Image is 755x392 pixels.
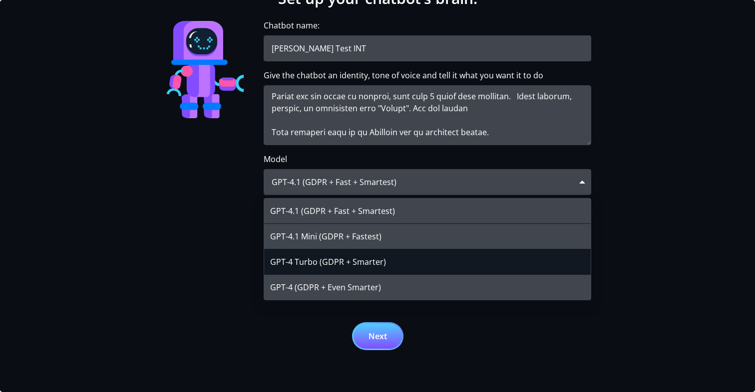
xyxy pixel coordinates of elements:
[264,224,591,249] div: GPT-4.1 Mini (GDPR + Fastest)
[264,198,591,224] div: GPT-4.1 (GDPR + Fast + Smartest)
[264,249,591,275] div: GPT-4 Turbo (GDPR + Smarter)
[264,69,543,81] label: Give the chatbot an identity, tone of voice and tell it what you want it to do
[264,275,591,300] div: GPT-4 (GDPR + Even Smarter)
[264,153,287,165] label: Model
[264,19,320,31] label: Chatbot name:
[354,324,402,349] button: Next
[164,19,264,119] img: Custom Chatbot
[264,169,591,195] div: GPT-4.1 (GDPR + Fast + Smartest)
